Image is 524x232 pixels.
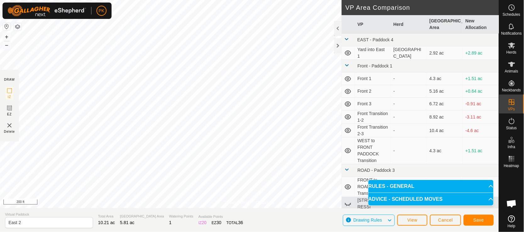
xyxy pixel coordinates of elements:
[393,148,424,154] div: -
[397,215,427,226] button: View
[99,8,105,14] span: PK
[463,177,499,197] td: +1.63 ac
[368,197,443,202] span: ADVICE - SCHEDULED MOVES
[502,88,521,92] span: Neckbands
[427,98,463,110] td: 6.72 ac
[198,214,243,219] span: Available Points
[391,15,427,34] th: Herd
[427,85,463,98] td: 5.16 ac
[499,213,524,230] a: Help
[5,212,93,217] span: Virtual Paddock
[357,37,394,42] span: EAST - Paddock 4
[427,72,463,85] td: 4.3 ac
[393,88,424,95] div: -
[501,32,522,35] span: Notifications
[238,220,243,225] span: 36
[393,101,424,107] div: -
[357,63,392,68] span: Front - Paddock 1
[368,184,415,189] span: RULES - GENERAL
[7,112,12,117] span: EZ
[212,219,221,226] div: EZ
[427,110,463,124] td: 8.92 ac
[393,46,424,60] div: [GEOGRAPHIC_DATA]
[8,5,86,16] img: Gallagher Logo
[3,23,10,30] button: Reset Map
[506,126,517,130] span: Status
[3,41,10,49] button: –
[256,200,274,206] a: Contact Us
[503,13,520,16] span: Schedules
[8,95,11,99] span: IZ
[345,4,499,11] h2: VP Area Comparison
[427,15,463,34] th: [GEOGRAPHIC_DATA] Area
[355,85,391,98] td: Front 2
[438,217,453,223] span: Cancel
[407,217,417,223] span: View
[502,194,521,213] a: Open chat
[357,168,395,173] span: ROAD - Paddock 3
[4,129,15,134] span: Delete
[120,214,164,219] span: [GEOGRAPHIC_DATA] Area
[463,137,499,164] td: +1.51 ac
[198,219,207,226] div: IZ
[506,50,516,54] span: Herds
[224,200,248,206] a: Privacy Policy
[463,15,499,34] th: New Allocation
[169,220,172,225] span: 1
[226,219,243,226] div: TOTAL
[427,137,463,164] td: 4.3 ac
[355,98,391,110] td: Front 3
[430,215,461,226] button: Cancel
[98,214,115,219] span: Total Area
[355,197,391,211] td: [STREET_ADDRESS]
[14,23,21,31] button: Map Layers
[508,145,515,149] span: Infra
[393,127,424,134] div: -
[355,15,391,34] th: VP
[464,215,494,226] button: Save
[4,77,15,82] div: DRAW
[355,72,391,85] td: Front 1
[355,124,391,137] td: Front Transition 2-3
[463,46,499,60] td: +2.89 ac
[368,193,494,206] p-accordion-header: ADVICE - SCHEDULED MOVES
[393,114,424,120] div: -
[6,122,13,129] img: VP
[169,214,193,219] span: Watering Points
[463,98,499,110] td: -0.91 ac
[463,124,499,137] td: -4.6 ac
[463,110,499,124] td: -3.11 ac
[463,85,499,98] td: +0.64 ac
[355,137,391,164] td: WEST to FRONT PADDOCK Transition
[3,33,10,41] button: +
[473,217,484,223] span: Save
[98,220,115,225] span: 10.21 ac
[202,220,207,225] span: 20
[120,220,135,225] span: 5.81 ac
[427,177,463,197] td: 4.18 ac
[427,46,463,60] td: 2.92 ac
[355,110,391,124] td: Front Transition 1-2
[217,220,222,225] span: 30
[505,69,518,73] span: Animals
[504,164,519,168] span: Heatmap
[368,180,494,193] p-accordion-header: RULES - GENERAL
[353,217,382,223] span: Drawing Rules
[463,72,499,85] td: +1.51 ac
[355,177,391,197] td: FRONT to ROAD Transition
[427,124,463,137] td: 10.4 ac
[508,107,515,111] span: VPs
[393,75,424,82] div: -
[508,224,516,228] span: Help
[355,46,391,60] td: Yard into East 1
